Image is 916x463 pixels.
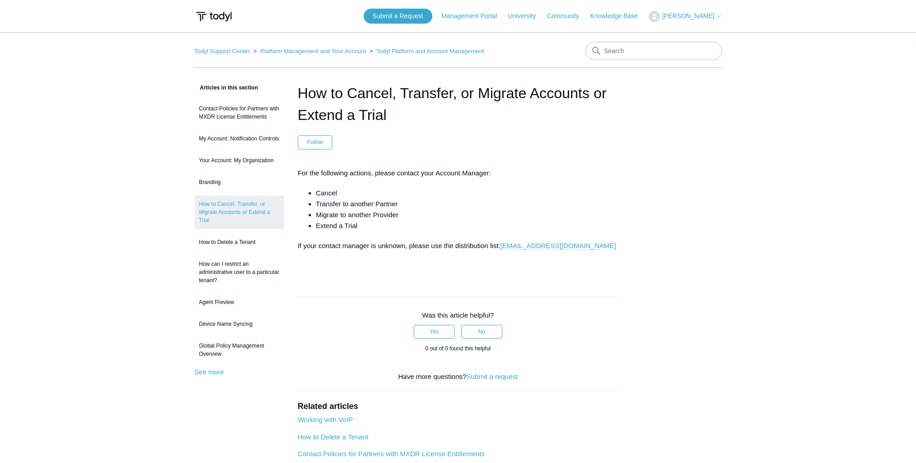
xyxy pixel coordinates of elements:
a: Management Portal [441,11,506,21]
a: Todyl Support Center [195,48,250,55]
button: This article was helpful [414,325,455,339]
li: Todyl Support Center [195,48,252,55]
a: Branding [195,174,284,191]
li: Cancel [316,188,619,199]
a: Agent Preview [195,294,284,311]
span: 0 out of 0 found this helpful [425,345,491,352]
p: For the following actions, please contact your Account Manager: [298,168,619,179]
a: [EMAIL_ADDRESS][DOMAIN_NAME] [501,242,616,250]
a: Community [547,11,588,21]
span: Articles in this section [195,85,258,91]
a: Submit a request [466,373,518,380]
button: Follow Article [298,135,333,149]
a: Contact Policies for Partners with MXDR License Entitlements [195,100,284,125]
h2: Related articles [298,400,619,413]
span: [PERSON_NAME] [662,12,714,20]
a: How can I restrict an administrative user to a particular tenant? [195,255,284,289]
a: How to Delete a Tenant [195,234,284,251]
div: Have more questions? [298,372,619,382]
a: Contact Policies for Partners with MXDR License Entitlements [298,450,485,458]
li: Todyl Platform and Account Management [368,48,484,55]
input: Search [586,42,722,60]
li: Platform Management and Your Account [251,48,368,55]
a: Device Name Syncing [195,315,284,333]
a: Global Policy Management Overview [195,337,284,363]
a: Knowledge Base [590,11,647,21]
a: Working with VoIP [298,416,353,423]
a: Platform Management and Your Account [260,48,366,55]
button: [PERSON_NAME] [649,11,721,22]
img: Todyl Support Center Help Center home page [195,8,233,25]
a: How to Delete a Tenant [298,433,369,441]
span: Was this article helpful? [422,311,494,319]
a: Submit a Request [364,9,432,24]
a: Your Account: My Organization [195,152,284,169]
a: My Account: Notification Controls [195,130,284,147]
a: University [508,11,545,21]
button: This article was not helpful [461,325,502,339]
a: How to Cancel, Transfer, or Migrate Accounts or Extend a Trial [195,195,284,229]
h1: How to Cancel, Transfer, or Migrate Accounts or Extend a Trial [298,82,619,126]
li: Migrate to another Provider [316,209,619,220]
p: If your contact manager is unknown, please use the distribution list: [298,240,619,251]
li: Transfer to another Partner [316,199,619,209]
li: Extend a Trial [316,220,619,231]
a: Todyl Platform and Account Management [376,48,484,55]
a: See more [195,368,224,376]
